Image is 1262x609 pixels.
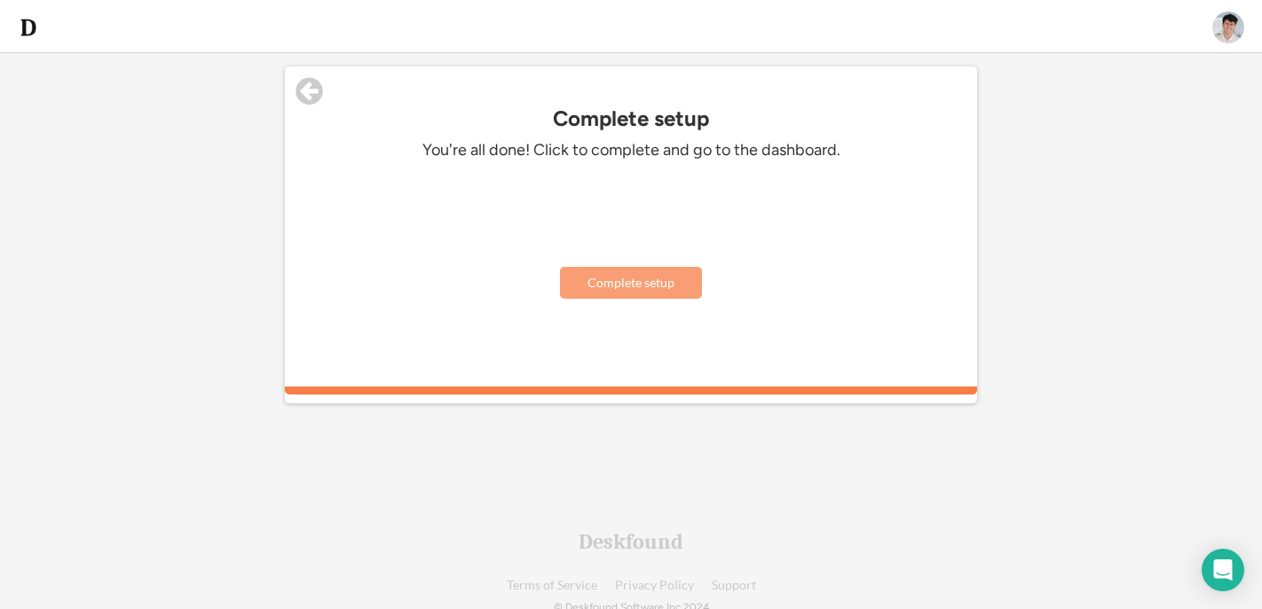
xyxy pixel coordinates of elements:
[579,531,683,552] div: Deskfound
[1202,549,1244,591] div: Open Intercom Messenger
[712,579,756,592] a: Support
[560,267,702,299] button: Complete setup
[365,140,897,160] div: You're all done! Click to complete and go to the dashboard.
[507,579,597,592] a: Terms of Service
[615,579,694,592] a: Privacy Policy
[285,106,977,131] div: Complete setup
[288,386,974,394] div: 100%
[1212,12,1244,43] img: ACg8ocLOMop72YR9DrwGsqwqv_NnhDv1T7II6up1EKFA_8r9on2csFM=s96-c
[18,17,39,38] img: d-whitebg.png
